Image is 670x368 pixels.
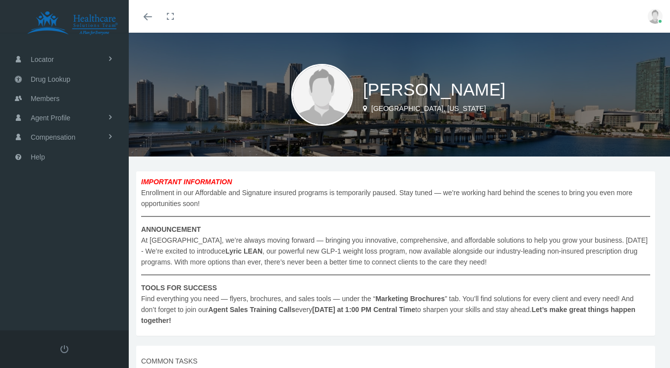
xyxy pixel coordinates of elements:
span: Drug Lookup [31,70,70,89]
span: Members [31,89,59,108]
span: [GEOGRAPHIC_DATA], [US_STATE] [371,105,486,112]
span: Enrollment in our Affordable and Signature insured programs is temporarily paused. Stay tuned — w... [141,176,650,326]
img: user-placeholder.jpg [648,9,663,24]
b: ANNOUNCEMENT [141,225,201,233]
span: [PERSON_NAME] [363,80,506,99]
span: Help [31,148,45,166]
span: Agent Profile [31,108,70,127]
span: Compensation [31,128,75,147]
b: TOOLS FOR SUCCESS [141,284,217,292]
b: Lyric LEAN [225,247,262,255]
b: Agent Sales Training Calls [208,306,295,314]
b: [DATE] at 1:00 PM Central Time [312,306,415,314]
img: user-placeholder.jpg [291,64,353,126]
span: COMMON TASKS [141,356,650,367]
b: Marketing Brochures [375,295,445,303]
img: HEALTHCARE SOLUTIONS TEAM, LLC [13,11,132,36]
b: IMPORTANT INFORMATION [141,178,232,186]
span: Locator [31,50,54,69]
